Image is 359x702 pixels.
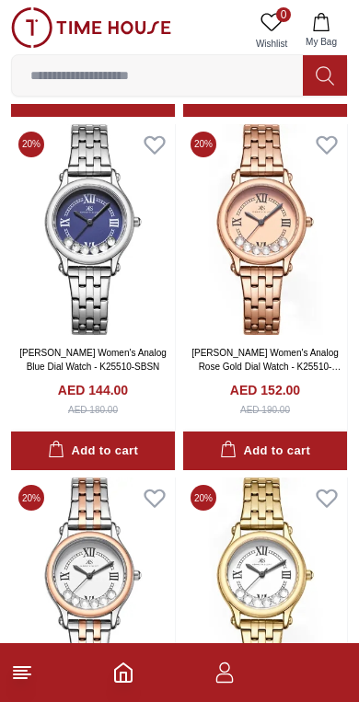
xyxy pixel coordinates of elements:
button: Add to cart [183,432,347,471]
a: Home [112,662,134,684]
a: 0Wishlist [249,7,295,54]
h4: AED 152.00 [230,381,300,399]
span: My Bag [298,35,344,49]
h4: AED 144.00 [58,381,128,399]
span: 20 % [191,132,216,157]
div: AED 180.00 [68,403,118,417]
span: 20 % [18,485,44,511]
span: 0 [276,7,291,22]
span: 20 % [191,485,216,511]
img: Kenneth Scott Women's Analog White Dial Watch - K25510-GBGW [183,478,347,688]
button: My Bag [295,7,348,54]
button: Add to cart [11,432,175,471]
a: [PERSON_NAME] Women's Analog Blue Dial Watch - K25510-SBSN [19,348,167,372]
a: [PERSON_NAME] Women's Analog Rose Gold Dial Watch - K25510-RBKK [191,348,341,386]
div: Add to cart [48,441,138,462]
span: 20 % [18,132,44,157]
div: AED 190.00 [240,403,290,417]
span: Wishlist [249,37,295,51]
div: Add to cart [220,441,310,462]
img: Kenneth Scott Women's Analog Rose Gold Dial Watch - K25510-RBKK [183,124,347,335]
img: Kenneth Scott Women's Analog White Dial Watch - K25510-KBKW [11,478,175,688]
img: Kenneth Scott Women's Analog Blue Dial Watch - K25510-SBSN [11,124,175,335]
img: ... [11,7,171,48]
